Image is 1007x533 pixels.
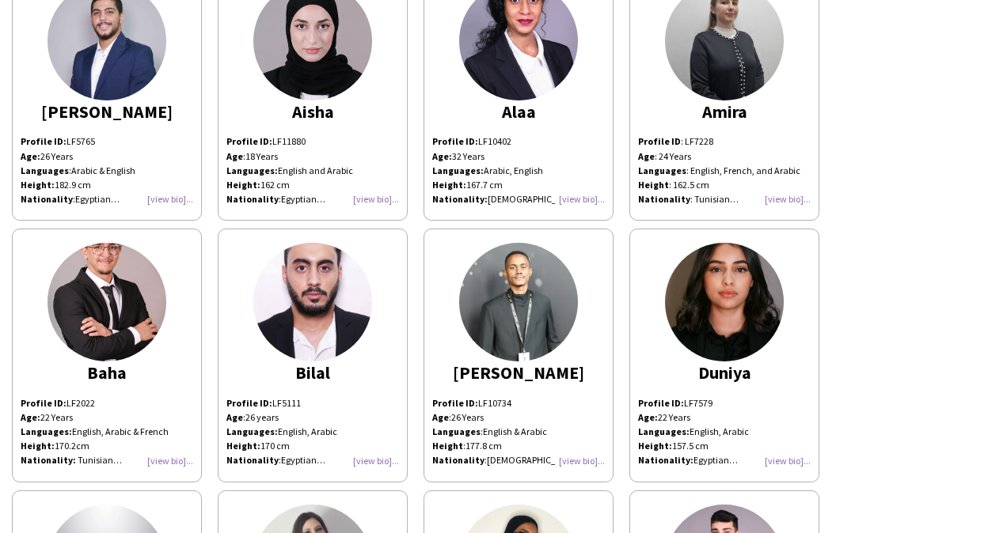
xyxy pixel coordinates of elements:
strong: Height: [638,440,672,452]
span: : [226,411,245,423]
span: : [432,425,483,437]
div: [PERSON_NAME] [432,365,605,380]
p: 182.9 cm [21,178,193,192]
p: 32 Years Arabic, English 167.7 cm [DEMOGRAPHIC_DATA] [432,149,605,207]
span: : [432,454,487,466]
strong: Profile ID: [226,397,272,409]
b: Nationality: [21,454,76,466]
b: Nationality [226,454,279,466]
div: : 24 Years [638,149,811,164]
div: Aisha [226,104,399,119]
p: LF11880 English and Arabic 162 cm [226,134,399,192]
img: thumb-65dd6f658dbe6.jpg [459,243,578,361]
strong: Languages: [226,164,278,176]
img: thumb-23b2529c-d386-4586-8f2d-c8ebcc7dc2fa.jpg [47,243,166,361]
strong: Age: [432,150,452,162]
span: Egyptian [281,454,325,466]
b: Languages [432,425,481,437]
b: Languages [638,164,686,176]
b: Profile ID: [21,397,66,409]
b: Profile ID [638,135,681,147]
span: : [432,411,451,423]
b: Nationality [21,193,73,205]
strong: Height: [432,179,466,191]
b: Age [638,150,655,162]
b: Profile ID: [432,397,478,409]
div: English, Arabic & French [21,425,193,439]
b: Nationality [638,193,690,205]
b: Height [432,440,463,452]
strong: Languages: [638,425,690,437]
p: Arabic & English [21,164,193,178]
span: : [226,193,281,205]
div: 22 Years [21,410,193,468]
span: : [21,164,71,176]
div: 170.2cm [21,439,193,453]
strong: Nationality: [638,454,693,466]
p: English, Arabic 170 cm [226,425,399,453]
strong: Profile ID: [432,135,478,147]
div: [PERSON_NAME] [21,104,193,119]
p: LF10402 [432,134,605,149]
div: LF2022 [21,396,193,468]
span: : [432,440,465,452]
div: : 162.5 cm : Tunisian [638,178,811,206]
strong: Languages: [226,425,278,437]
span: 26 Years [451,411,484,423]
div: Duniya [638,365,811,380]
strong: Age: [21,150,40,162]
strong: Nationality: [432,193,488,205]
span: Tunisian [78,454,122,466]
span: Egyptian [281,193,325,205]
b: Age [226,411,243,423]
p: 26 Years [21,149,193,164]
b: Age [226,150,243,162]
div: Amira [638,104,811,119]
img: thumb-166344793663263380b7e36.jpg [253,243,372,361]
span: : [226,454,281,466]
b: Height [638,179,669,191]
b: Age: [21,411,40,423]
div: : English, French, and Arabic [638,164,811,178]
b: Nationality [432,454,484,466]
strong: Height: [21,179,55,191]
p: LF7579 [638,396,811,410]
div: Alaa [432,104,605,119]
span: : [226,150,245,162]
strong: Profile ID: [21,135,66,147]
b: Profile ID: [226,135,272,147]
p: LF5765 [21,134,193,149]
div: : LF7228 [638,134,811,149]
p: English & Arabic 177.8 cm [432,425,605,453]
img: thumb-3f5721cb-bd9a-49c1-bd8d-44c4a3b8636f.jpg [665,243,784,361]
div: Baha [21,365,193,380]
p: 22 Years English, Arabic 157.5 cm Egyptian [638,410,811,468]
div: Bilal [226,365,399,380]
span: : [21,193,75,205]
b: Age [432,411,449,423]
span: [DEMOGRAPHIC_DATA] [487,454,590,466]
b: Languages [21,164,69,176]
p: LF5111 [226,396,399,410]
p: LF10734 [432,396,605,410]
span: 18 Years [245,150,278,162]
strong: Profile ID: [638,397,684,409]
strong: Languages: [432,164,484,176]
strong: Height: [226,179,260,191]
b: Nationality [226,193,279,205]
b: Height: [21,440,55,452]
strong: Age: [638,411,658,423]
span: 26 years [245,411,279,423]
strong: Height: [226,440,260,452]
b: Languages: [21,425,72,437]
span: Egyptian [75,193,111,205]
